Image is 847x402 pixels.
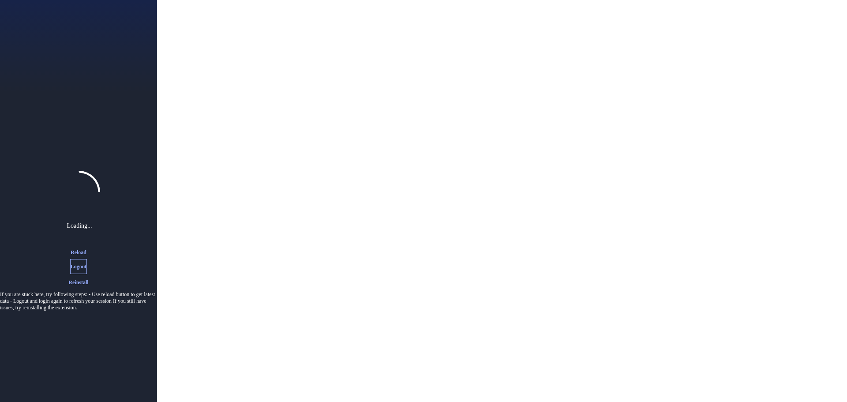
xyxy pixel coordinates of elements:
[68,274,88,288] button: Reinstall
[71,245,86,259] button: Reload
[71,249,86,256] span: Reload
[71,263,87,270] span: Logout
[71,259,87,274] button: Logout
[67,221,92,231] div: Loading...
[68,279,88,286] span: Reinstall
